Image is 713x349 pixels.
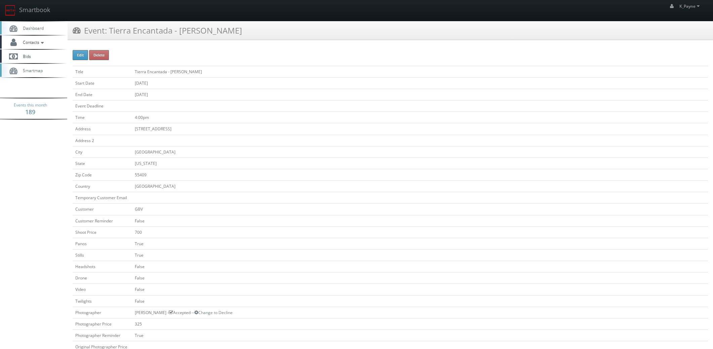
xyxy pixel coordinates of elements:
[132,89,708,100] td: [DATE]
[19,53,31,59] span: Bids
[132,66,708,77] td: Tierra Encantada - [PERSON_NAME]
[73,307,132,318] td: Photographer
[132,169,708,180] td: 55409
[73,89,132,100] td: End Date
[73,261,132,272] td: Headshots
[73,135,132,146] td: Address 2
[132,158,708,169] td: [US_STATE]
[73,318,132,330] td: Photographer Price
[132,181,708,192] td: [GEOGRAPHIC_DATA]
[73,112,132,123] td: Time
[132,272,708,284] td: False
[132,112,708,123] td: 4:00pm
[19,68,43,73] span: Smartmap
[73,226,132,238] td: Shoot Price
[73,204,132,215] td: Customer
[73,146,132,158] td: City
[132,215,708,226] td: False
[132,318,708,330] td: 325
[132,146,708,158] td: [GEOGRAPHIC_DATA]
[679,3,702,9] span: K_Payne
[73,66,132,77] td: Title
[73,295,132,307] td: Twilights
[89,50,109,60] button: Delete
[73,25,242,36] h3: Event: Tierra Encantada - [PERSON_NAME]
[73,249,132,261] td: Stills
[132,284,708,295] td: False
[73,77,132,89] td: Start Date
[132,226,708,238] td: 700
[132,204,708,215] td: GBV
[73,158,132,169] td: State
[132,249,708,261] td: True
[73,284,132,295] td: Video
[5,5,16,16] img: smartbook-logo.png
[194,310,233,315] a: Change to Decline
[132,295,708,307] td: False
[73,238,132,249] td: Panos
[73,192,132,204] td: Temporary Customer Email
[132,238,708,249] td: True
[73,215,132,226] td: Customer Reminder
[73,123,132,135] td: Address
[73,50,88,60] button: Edit
[132,77,708,89] td: [DATE]
[25,108,35,116] strong: 189
[132,330,708,341] td: True
[73,100,132,112] td: Event Deadline
[14,102,47,108] span: Events this month
[73,181,132,192] td: Country
[73,169,132,180] td: Zip Code
[132,261,708,272] td: False
[132,123,708,135] td: [STREET_ADDRESS]
[19,25,44,31] span: Dashboard
[19,39,45,45] span: Contacts
[73,330,132,341] td: Photographer Reminder
[132,307,708,318] td: [PERSON_NAME] - Accepted --
[73,272,132,284] td: Drone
